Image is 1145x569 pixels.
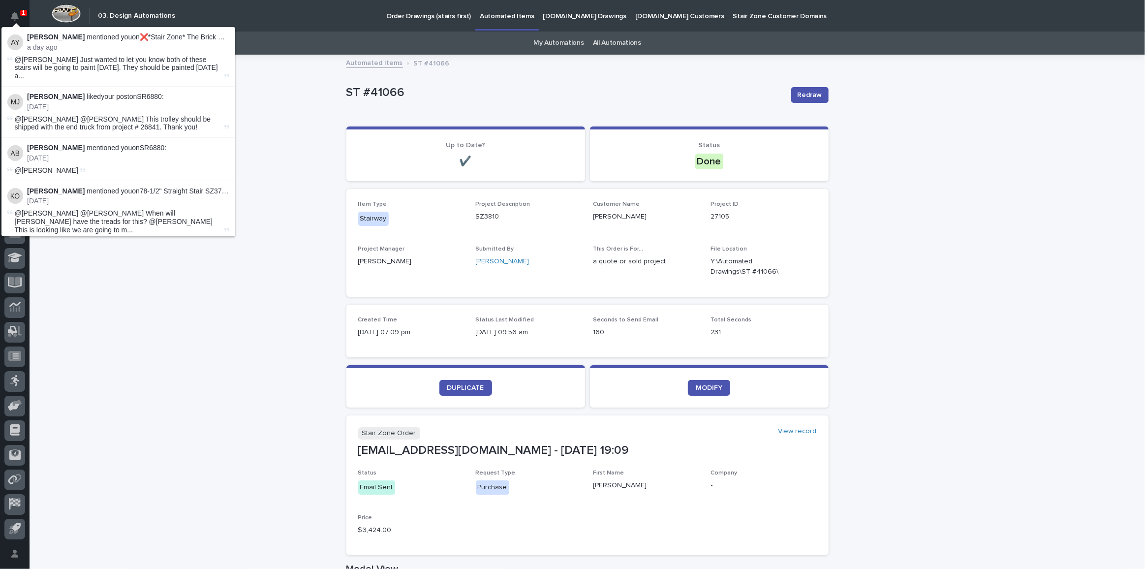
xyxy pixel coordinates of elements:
[711,212,817,222] p: 27105
[27,93,85,100] strong: [PERSON_NAME]
[476,470,516,476] span: Request Type
[414,57,450,68] p: ST #41066
[593,246,644,252] span: This Order is For...
[711,480,817,491] p: -
[22,9,25,16] p: 1
[358,201,387,207] span: Item Type
[358,480,395,495] div: Email Sent
[476,327,582,338] p: [DATE] 09:56 am
[593,201,640,207] span: Customer Name
[4,6,25,27] button: Notifications
[15,166,78,174] span: @[PERSON_NAME]
[15,56,222,80] span: @[PERSON_NAME] Just wanted to let you know both of these stairs will be going to paint [DATE]. Th...
[358,327,464,338] p: [DATE] 07:09 pm
[27,43,229,52] p: a day ago
[695,154,723,169] div: Done
[446,142,485,149] span: Up to Date?
[696,384,722,391] span: MODIFY
[52,4,81,23] img: Workspace Logo
[346,57,403,68] a: Automated Items
[476,212,582,222] p: SZ3810
[593,317,659,323] span: Seconds to Send Email
[358,246,405,252] span: Project Manager
[358,256,464,267] p: [PERSON_NAME]
[358,317,398,323] span: Created Time
[27,103,229,111] p: [DATE]
[27,187,85,195] strong: [PERSON_NAME]
[358,427,420,440] p: Stair Zone Order
[98,12,175,20] h2: 03. Design Automations
[593,480,699,491] p: [PERSON_NAME]
[593,327,699,338] p: 160
[533,32,584,55] a: My Automations
[711,256,793,277] : Y:\Automated Drawings\ST #41066\
[358,156,573,167] p: ✔️
[27,144,229,152] p: mentioned you on SR6880 :
[593,470,624,476] span: First Name
[447,384,484,391] span: DUPLICATE
[7,145,23,161] img: Ashton Bontrager
[27,93,229,101] p: liked your post on SR6880 :
[711,470,738,476] span: Company
[27,33,229,41] p: mentioned you on ❌*Stair Zone* The Brick Doctor Inc - 85-1/2" Straight Stair SZ3767 :
[7,94,23,110] img: Mike Johnson
[27,197,229,205] p: [DATE]
[711,317,752,323] span: Total Seconds
[778,427,817,436] a: View record
[711,201,739,207] span: Project ID
[476,480,509,495] div: Purchase
[476,201,530,207] span: Project Description
[593,256,699,267] p: a quote or sold project
[27,187,229,195] p: mentioned you on 78-1/2" Straight Stair SZ3767 :
[711,327,817,338] p: 231
[476,256,529,267] a: [PERSON_NAME]
[27,33,85,41] strong: [PERSON_NAME]
[358,525,464,536] p: $ 3,424.00
[593,212,699,222] p: [PERSON_NAME]
[15,209,222,234] span: @[PERSON_NAME] @[PERSON_NAME] When will [PERSON_NAME] have the treads for this? @[PERSON_NAME] Th...
[476,317,534,323] span: Status Last Modified
[358,515,372,521] span: Price
[688,380,730,396] a: MODIFY
[593,32,641,55] a: All Automations
[791,87,829,103] button: Redraw
[358,212,389,226] div: Stairway
[358,470,377,476] span: Status
[7,34,23,50] img: Adam Yutzy
[358,443,817,458] p: [EMAIL_ADDRESS][DOMAIN_NAME] - [DATE] 19:09
[27,154,229,162] p: [DATE]
[15,115,211,131] span: @[PERSON_NAME] @[PERSON_NAME] This trolley should be shipped with the end truck from project # 26...
[7,188,23,204] img: Ken Overmyer
[476,246,514,252] span: Submitted By
[711,246,747,252] span: File Location
[439,380,492,396] a: DUPLICATE
[12,12,25,28] div: Notifications1
[346,86,783,100] p: ST #41066
[698,142,720,149] span: Status
[27,144,85,152] strong: [PERSON_NAME]
[798,90,822,100] span: Redraw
